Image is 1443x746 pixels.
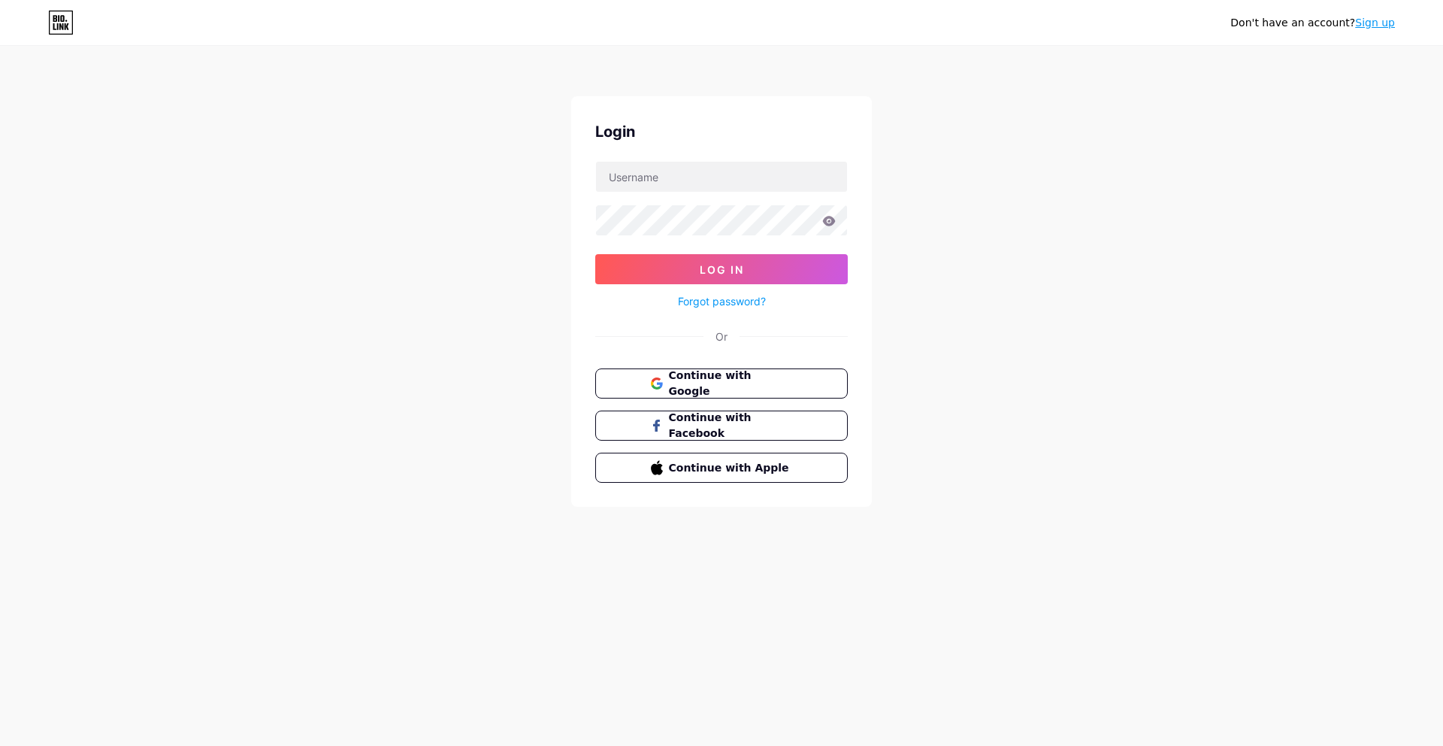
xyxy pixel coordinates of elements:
button: Continue with Apple [595,453,848,483]
input: Username [596,162,847,192]
div: Or [715,329,728,344]
span: Log In [700,263,744,276]
a: Sign up [1355,17,1395,29]
span: Continue with Apple [669,460,793,476]
button: Continue with Google [595,368,848,399]
span: Continue with Facebook [669,410,793,441]
button: Continue with Facebook [595,411,848,441]
div: Don't have an account? [1230,15,1395,31]
a: Forgot password? [678,293,766,309]
div: Login [595,120,848,143]
button: Log In [595,254,848,284]
span: Continue with Google [669,368,793,399]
